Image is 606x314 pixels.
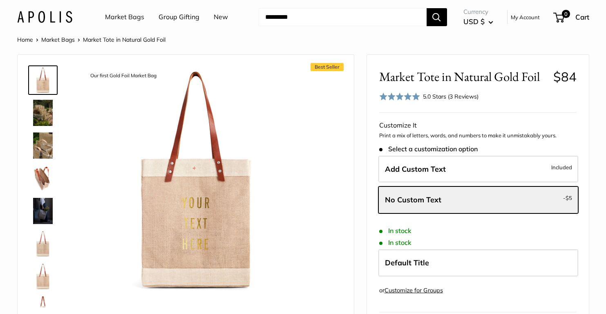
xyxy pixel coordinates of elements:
[379,69,547,84] span: Market Tote in Natural Gold Foil
[28,65,58,95] a: description_Our first Gold Foil Market Bag
[561,10,570,18] span: 0
[379,227,411,235] span: In stock
[30,165,56,191] img: description_Water resistant inner liner.
[28,98,58,128] a: Market Tote in Natural Gold Foil
[17,34,165,45] nav: Breadcrumb
[554,11,589,24] a: 0 Cart
[379,145,478,153] span: Select a customization option
[83,36,165,43] span: Market Tote in Natural Gold Foil
[159,11,199,23] a: Group Gifting
[385,287,443,294] a: Customize for Groups
[28,196,58,226] a: Market Tote in Natural Gold Foil
[30,198,56,224] img: Market Tote in Natural Gold Foil
[30,67,56,93] img: description_Our first Gold Foil Market Bag
[17,36,33,43] a: Home
[385,258,429,267] span: Default Title
[105,11,144,23] a: Market Bags
[379,285,443,296] div: or
[30,132,56,159] img: Market Tote in Natural Gold Foil
[28,229,58,258] a: description_Seal of authenticity printed on the backside of every bag.
[551,162,572,172] span: Included
[378,156,578,183] label: Add Custom Text
[41,36,75,43] a: Market Bags
[385,195,441,204] span: No Custom Text
[30,231,56,257] img: description_Seal of authenticity printed on the backside of every bag.
[378,249,578,276] label: Default Title
[379,119,577,132] div: Customize It
[563,193,572,203] span: -
[423,92,479,101] div: 5.0 Stars (3 Reviews)
[86,70,161,81] div: Our first Gold Foil Market Bag
[28,262,58,291] a: description_No need for custom text? Choose this option.
[385,164,446,174] span: Add Custom Text
[379,132,577,140] p: Print a mix of letters, words, and numbers to make it unmistakably yours.
[427,8,447,26] button: Search
[28,164,58,193] a: description_Water resistant inner liner.
[378,186,578,213] label: Leave Blank
[17,11,72,23] img: Apolis
[83,67,309,293] img: description_Our first Gold Foil Market Bag
[553,69,577,85] span: $84
[463,17,485,26] span: USD $
[30,100,56,126] img: Market Tote in Natural Gold Foil
[259,8,427,26] input: Search...
[511,12,540,22] a: My Account
[463,6,493,18] span: Currency
[379,239,411,247] span: In stock
[28,131,58,160] a: Market Tote in Natural Gold Foil
[575,13,589,21] span: Cart
[566,195,572,201] span: $5
[30,263,56,289] img: description_No need for custom text? Choose this option.
[214,11,228,23] a: New
[311,63,344,71] span: Best Seller
[379,91,479,103] div: 5.0 Stars (3 Reviews)
[463,15,493,28] button: USD $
